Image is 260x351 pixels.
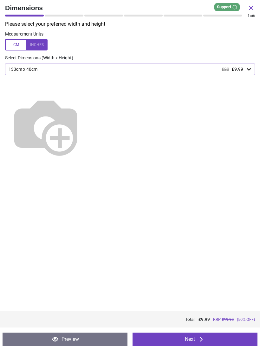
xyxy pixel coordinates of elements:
div: Support [214,3,240,11]
button: Preview [3,333,127,346]
p: Please select your preferred width and height [5,21,260,28]
span: 1 [248,14,250,17]
img: Helper for size comparison [5,85,86,167]
div: of 6 [248,14,255,18]
span: £ [198,316,210,322]
span: (50% OFF) [237,317,255,322]
div: 133cm x 40cm [8,67,246,72]
label: Measurement Units [5,31,43,37]
span: RRP [213,317,234,322]
span: Dimensions [5,3,247,12]
span: £20 [222,67,229,72]
span: £9.99 [232,67,243,72]
button: Next [133,333,257,346]
div: Total: [5,316,255,322]
span: 9.99 [201,317,210,322]
span: £ 19.98 [222,317,234,322]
